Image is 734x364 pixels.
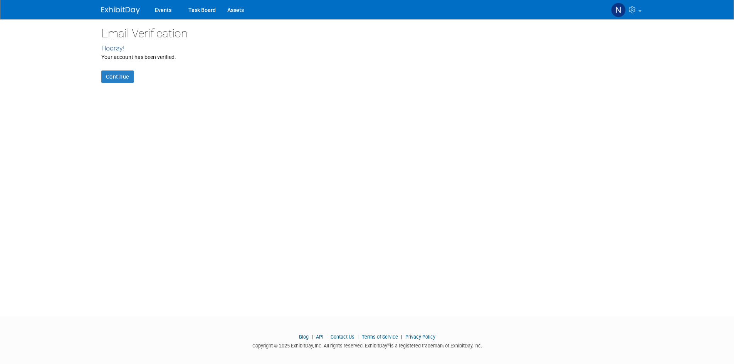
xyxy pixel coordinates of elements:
img: NyEela Harney [611,3,626,17]
h2: Email Verification [101,27,633,40]
div: Your account has been verified. [101,53,633,61]
div: Hooray! [101,44,633,53]
a: API [316,334,323,340]
a: Blog [299,334,309,340]
a: Continue [101,70,134,83]
img: ExhibitDay [101,7,140,14]
span: | [399,334,404,340]
span: | [310,334,315,340]
a: Contact Us [331,334,354,340]
span: | [356,334,361,340]
a: Terms of Service [362,334,398,340]
span: | [324,334,329,340]
sup: ® [387,342,390,347]
a: Privacy Policy [405,334,435,340]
